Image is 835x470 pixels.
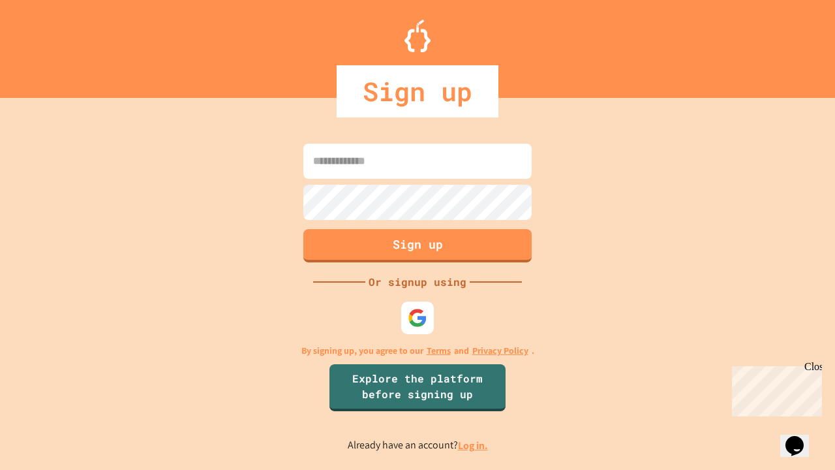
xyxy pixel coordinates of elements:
[365,274,470,290] div: Or signup using
[408,308,427,328] img: google-icon.svg
[348,437,488,454] p: Already have an account?
[337,65,498,117] div: Sign up
[303,229,532,262] button: Sign up
[727,361,822,416] iframe: chat widget
[301,344,534,358] p: By signing up, you agree to our and .
[5,5,90,83] div: Chat with us now!Close
[329,364,506,411] a: Explore the platform before signing up
[472,344,528,358] a: Privacy Policy
[427,344,451,358] a: Terms
[780,418,822,457] iframe: chat widget
[404,20,431,52] img: Logo.svg
[458,439,488,452] a: Log in.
